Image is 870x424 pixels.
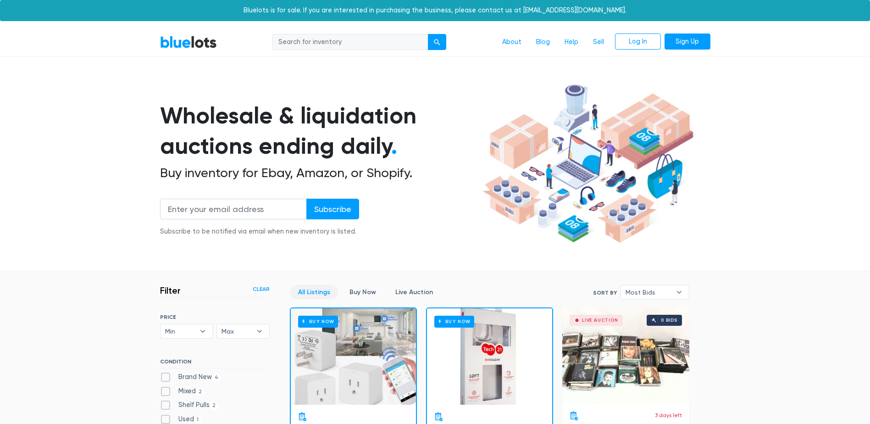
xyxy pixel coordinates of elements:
[586,33,611,51] a: Sell
[160,358,270,368] h6: CONDITION
[193,324,212,338] b: ▾
[272,34,428,50] input: Search for inventory
[212,374,222,381] span: 4
[210,402,219,410] span: 2
[665,33,710,50] a: Sign Up
[582,318,618,323] div: Live Auction
[661,318,677,323] div: 0 bids
[391,132,397,160] span: .
[160,35,217,49] a: BlueLots
[160,372,222,382] label: Brand New
[160,386,205,396] label: Mixed
[298,316,338,327] h6: Buy Now
[615,33,661,50] a: Log In
[557,33,586,51] a: Help
[253,285,270,293] a: Clear
[388,285,441,299] a: Live Auction
[194,416,202,424] span: 1
[160,100,479,162] h1: Wholesale & liquidation auctions ending daily
[160,227,359,237] div: Subscribe to be notified via email when new inventory is listed.
[222,324,252,338] span: Max
[306,199,359,219] input: Subscribe
[529,33,557,51] a: Blog
[626,285,671,299] span: Most Bids
[670,285,689,299] b: ▾
[160,285,181,296] h3: Filter
[196,388,205,396] span: 2
[427,308,552,405] a: Buy Now
[290,285,338,299] a: All Listings
[479,80,697,247] img: hero-ee84e7d0318cb26816c560f6b4441b76977f77a177738b4e94f68c95b2b83dbb.png
[250,324,269,338] b: ▾
[291,308,416,405] a: Buy Now
[160,400,219,410] label: Shelf Pulls
[160,165,479,181] h2: Buy inventory for Ebay, Amazon, or Shopify.
[160,199,307,219] input: Enter your email address
[165,324,195,338] span: Min
[655,411,682,419] p: 3 days left
[562,307,689,404] a: Live Auction 0 bids
[160,314,270,320] h6: PRICE
[495,33,529,51] a: About
[593,289,617,297] label: Sort By
[434,316,474,327] h6: Buy Now
[342,285,384,299] a: Buy Now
